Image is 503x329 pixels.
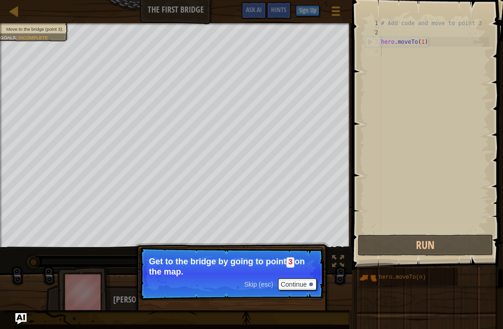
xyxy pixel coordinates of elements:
button: Run [358,235,493,256]
span: Skip (esc) [244,281,273,288]
code: 3 [286,257,295,268]
span: Ask AI [246,5,262,14]
div: 3 [366,37,381,47]
p: Get to the bridge by going to point on the map. [149,257,314,276]
div: 2 [365,28,381,37]
button: Ask AI [241,2,266,19]
span: Hints [271,5,286,14]
img: portrait.png [359,269,377,287]
div: 1 [365,19,381,28]
button: Show game menu [324,2,347,24]
div: 4 [365,47,381,56]
span: hero.moveTo(n) [379,274,426,281]
button: Sign Up [296,5,319,16]
button: Ask AI [15,313,27,324]
span: Incomplete [18,35,48,40]
span: : [16,35,18,40]
button: Continue [278,278,317,290]
span: Move to the bridge (point 3). [6,27,63,32]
